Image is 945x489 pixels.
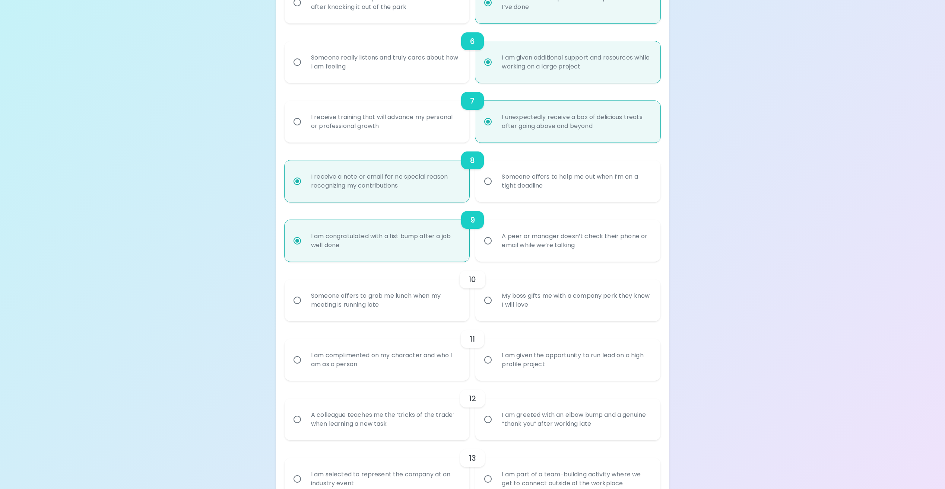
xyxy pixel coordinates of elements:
[305,163,466,199] div: I receive a note or email for no special reason recognizing my contributions
[469,452,476,464] h6: 13
[285,321,660,381] div: choice-group-check
[496,342,656,378] div: I am given the opportunity to run lead on a high profile project
[305,223,466,259] div: I am congratulated with a fist bump after a job well done
[285,202,660,262] div: choice-group-check
[496,223,656,259] div: A peer or manager doesn’t check their phone or email while we’re talking
[496,104,656,140] div: I unexpectedly receive a box of delicious treats after going above and beyond
[305,342,466,378] div: I am complimented on my character and who I am as a person
[496,44,656,80] div: I am given additional support and resources while working on a large project
[470,333,475,345] h6: 11
[285,143,660,202] div: choice-group-check
[305,402,466,437] div: A colleague teaches me the ‘tricks of the trade’ when learning a new task
[470,35,475,47] h6: 6
[470,95,475,107] h6: 7
[305,44,466,80] div: Someone really listens and truly cares about how I am feeling
[496,402,656,437] div: I am greeted with an elbow bump and a genuine “thank you” after working late
[496,163,656,199] div: Someone offers to help me out when I’m on a tight deadline
[285,381,660,440] div: choice-group-check
[305,104,466,140] div: I receive training that will advance my personal or professional growth
[470,214,475,226] h6: 9
[285,83,660,143] div: choice-group-check
[469,274,476,285] h6: 10
[305,282,466,318] div: Someone offers to grab me lunch when my meeting is running late
[470,154,475,166] h6: 8
[496,282,656,318] div: My boss gifts me with a company perk they know I will love
[285,23,660,83] div: choice-group-check
[469,393,476,405] h6: 12
[285,262,660,321] div: choice-group-check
